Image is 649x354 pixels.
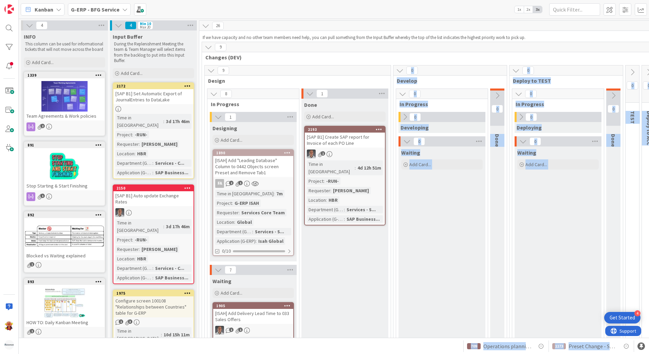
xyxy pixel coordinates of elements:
[24,279,105,285] div: 893
[240,209,286,216] div: Services Core Team
[345,206,377,213] div: Services - S...
[152,159,153,167] span: :
[40,124,45,128] span: 2
[274,190,275,197] span: :
[409,161,431,168] span: Add Card...
[252,228,253,235] span: :
[213,179,293,188] div: FA
[213,150,293,177] div: 1890[ISAH] Add "Leading Database" Column to 0442 Objects screen Preset and Remove Tab1
[218,66,229,75] span: 9
[467,343,481,349] div: 709
[139,140,140,148] span: :
[212,278,231,284] span: Waiting
[25,41,104,53] p: This column can be used for informational tickets that will not move across the board
[275,190,284,197] div: 7m
[215,199,232,207] div: Project
[225,266,236,274] span: 7
[24,33,36,40] span: INFO
[331,187,371,194] div: [PERSON_NAME]
[24,112,105,120] div: Team Agreements & Work policies
[525,113,537,121] span: 0
[307,160,355,175] div: Time in [GEOGRAPHIC_DATA]
[307,187,330,194] div: Requester
[140,22,151,25] div: Min 10
[215,218,234,226] div: Location
[113,290,193,296] div: 1975
[216,303,293,308] div: 1905
[256,237,257,245] span: :
[115,264,152,272] div: Department (G-ERP)
[24,72,105,120] div: 1339Team Agreements & Work policies
[397,77,498,84] span: Develop
[113,296,193,317] div: Configure screen 100108 "Relationships between Countries" table for G-ERP
[113,89,193,104] div: [SAP B1] Set Automatic Export of JournalEntries to DataLake
[115,219,163,234] div: Time in [GEOGRAPHIC_DATA]
[235,218,254,226] div: Global
[30,329,34,333] span: 1
[220,90,232,98] span: 8
[132,236,133,243] span: :
[115,140,139,148] div: Requester
[406,66,418,75] span: 0
[30,262,34,267] span: 1
[164,118,191,125] div: 3d 17h 46m
[152,169,153,176] span: :
[140,245,179,253] div: [PERSON_NAME]
[208,77,382,84] span: Design
[213,303,293,324] div: 1905[ISAH] Add Delivery Lead Time to 033 Sales Offers
[116,291,193,296] div: 1975
[153,159,186,167] div: Services - C...
[515,6,524,13] span: 1x
[409,113,421,121] span: 0
[125,21,136,29] span: 4
[345,215,382,223] div: SAP Business...
[161,331,162,338] span: :
[215,228,252,235] div: Department (G-ERP)
[115,159,152,167] div: Department (G-ERP)
[164,223,191,230] div: 3d 17h 46m
[24,212,105,260] div: 892Blocked vs Waiting explained
[4,321,14,331] img: LC
[234,218,235,226] span: :
[4,4,14,14] img: Visit kanbanzone.com
[140,140,179,148] div: [PERSON_NAME]
[140,25,150,29] div: Max 20
[215,337,261,352] div: Time in [GEOGRAPHIC_DATA]
[134,150,135,157] span: :
[212,22,224,30] span: 26
[253,228,286,235] div: Services - S...
[492,105,503,113] span: 0
[152,274,153,281] span: :
[401,149,420,156] span: Waiting
[312,114,334,120] span: Add Card...
[323,177,324,185] span: :
[327,196,339,204] div: HBR
[24,72,105,78] div: 1339
[114,41,193,63] p: During the Replenishment Meeting the team & Team Manager will select items from the backlog to pu...
[134,255,135,262] span: :
[213,326,293,335] div: PS
[530,137,541,145] span: 0
[27,73,105,78] div: 1339
[494,134,501,147] span: Done
[153,274,190,281] div: SAP Business...
[213,156,293,177] div: [ISAH] Add "Leading Database" Column to 0442 Objects screen Preset and Remove Tab1
[24,181,105,190] div: Stop Starting & Start Finishing
[113,185,193,206] div: 2150[SAP B1] Auto update Exchange Rates
[344,215,345,223] span: :
[135,150,148,157] div: HBR
[153,169,190,176] div: SAP Business...
[316,90,328,98] span: 1
[229,181,234,185] span: 2
[113,83,193,104] div: 2172[SAP B1] Set Automatic Export of JournalEntries to DataLake
[115,245,139,253] div: Requester
[400,101,479,107] span: In Progress
[409,90,421,98] span: 0
[307,177,323,185] div: Project
[115,274,152,281] div: Application (G-ERP)
[215,43,226,51] span: 9
[24,251,105,260] div: Blocked vs Waiting explained
[115,327,161,342] div: Time in [GEOGRAPHIC_DATA]
[524,6,533,13] span: 2x
[119,319,123,324] span: 1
